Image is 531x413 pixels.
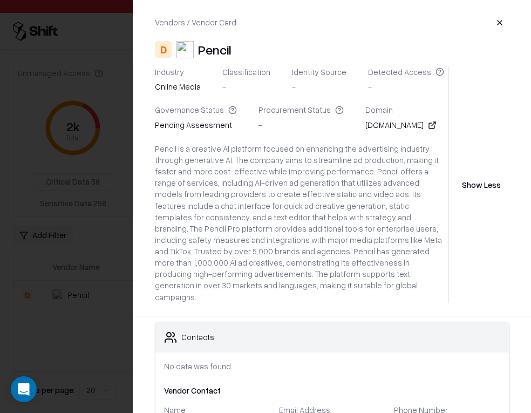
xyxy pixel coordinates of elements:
div: Pencil [198,41,232,58]
div: Pencil is a creative AI platform focused on enhancing the advertising industry through generative... [155,143,444,303]
div: Vendor Contact [164,385,500,396]
div: Procurement Status [258,105,344,114]
div: No data was found [164,361,500,372]
div: Identity Source [292,67,346,77]
img: Pencil [176,41,194,58]
div: Domain [365,105,437,114]
div: Vendors / Vendor Card [155,17,236,28]
button: Show Less [453,175,509,194]
div: Pending Assessment [155,119,237,134]
div: Industry [155,67,201,77]
div: - [368,81,444,92]
div: - [258,119,344,131]
div: [DOMAIN_NAME] [365,119,437,131]
div: - [222,81,270,92]
div: Contacts [181,331,214,343]
div: online media [155,81,201,92]
div: Governance Status [155,105,237,114]
div: Classification [222,67,270,77]
div: - [292,81,346,92]
div: Detected Access [368,67,444,77]
div: D [155,41,172,58]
